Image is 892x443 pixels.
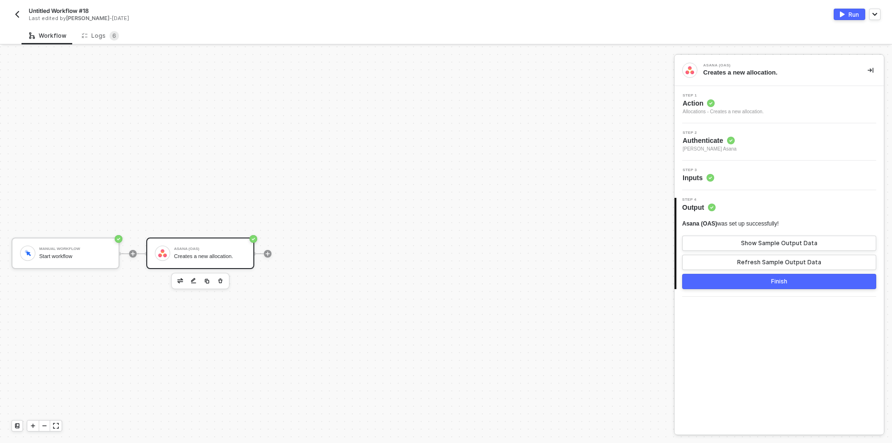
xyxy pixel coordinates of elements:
span: Step 2 [683,131,737,135]
span: [PERSON_NAME] [66,15,109,22]
div: Step 4Output Asana (OAS)was set up successfully!Show Sample Output DataRefresh Sample Output Data... [674,198,884,289]
img: edit-cred [191,278,196,284]
div: Step 2Authenticate [PERSON_NAME] Asana [674,131,884,153]
div: Finish [771,278,787,285]
span: Action [683,98,764,108]
img: icon [23,249,32,257]
span: Output [682,203,716,212]
div: Step 3Inputs [674,168,884,183]
div: Step 1Action Allocations - Creates a new allocation. [674,94,884,116]
button: copy-block [201,275,213,287]
button: Finish [682,274,876,289]
span: icon-success-page [115,235,122,243]
span: icon-play [30,423,36,429]
button: back [11,9,23,20]
div: Start workflow [39,253,111,259]
span: Step 3 [683,168,714,172]
sup: 6 [109,31,119,41]
div: Creates a new allocation. [174,253,246,259]
span: Untitled Workflow #18 [29,7,89,15]
img: copy-block [204,278,210,284]
span: icon-collapse-right [868,67,873,73]
div: Manual Workflow [39,247,111,251]
div: Last edited by - [DATE] [29,15,424,22]
div: Asana (OAS) [174,247,246,251]
div: Allocations - Creates a new allocation. [683,108,764,116]
span: Step 4 [682,198,716,202]
img: activate [840,11,845,17]
button: Refresh Sample Output Data [682,255,876,270]
div: was set up successfully! [682,220,779,228]
img: icon [158,249,167,258]
span: icon-minus [42,423,47,429]
span: Step 1 [683,94,764,97]
button: activateRun [834,9,865,20]
button: edit-cred [174,275,186,287]
div: Workflow [29,32,66,40]
div: Logs [82,31,119,41]
span: icon-play [130,251,136,257]
div: Refresh Sample Output Data [737,259,821,266]
img: edit-cred [177,278,183,283]
span: icon-play [265,251,271,257]
div: Asana (OAS) [703,64,847,67]
span: [PERSON_NAME] Asana [683,145,737,153]
img: integration-icon [685,66,694,75]
div: Run [848,11,859,19]
img: back [13,11,21,18]
span: Asana (OAS) [682,220,717,227]
span: icon-expand [53,423,59,429]
div: Show Sample Output Data [741,239,817,247]
span: icon-success-page [250,235,257,243]
span: Authenticate [683,136,737,145]
button: Show Sample Output Data [682,236,876,251]
div: Creates a new allocation. [703,68,852,77]
span: 6 [112,32,116,39]
span: Inputs [683,173,714,183]
button: edit-cred [188,275,199,287]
